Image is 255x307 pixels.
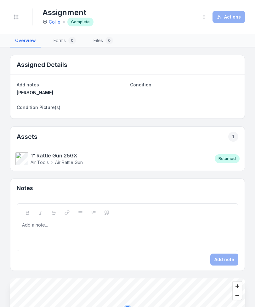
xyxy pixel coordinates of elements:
[17,184,33,193] h3: Notes
[68,37,76,44] div: 0
[88,34,118,47] a: Files0
[17,90,53,95] span: [PERSON_NAME]
[233,282,242,291] button: Zoom in
[17,82,39,87] span: Add notes
[67,18,93,26] div: Complete
[10,11,22,23] button: Toggle navigation
[17,105,60,110] span: Condition Picture(s)
[55,159,83,166] span: Air Rattle Gun
[49,19,60,25] a: Collie
[228,132,238,142] div: 1
[31,152,83,159] strong: 1” Rattle Gun 25GX
[15,152,208,166] a: 1” Rattle Gun 25GXAir ToolsAir Rattle Gun
[17,60,67,69] h2: Assigned Details
[215,154,240,163] div: Returned
[31,159,49,166] span: Air Tools
[105,37,113,44] div: 0
[17,132,238,142] h2: Assets
[10,34,41,47] a: Overview
[130,82,151,87] span: Condition
[48,34,81,47] a: Forms0
[233,291,242,300] button: Zoom out
[42,8,93,18] h1: Assignment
